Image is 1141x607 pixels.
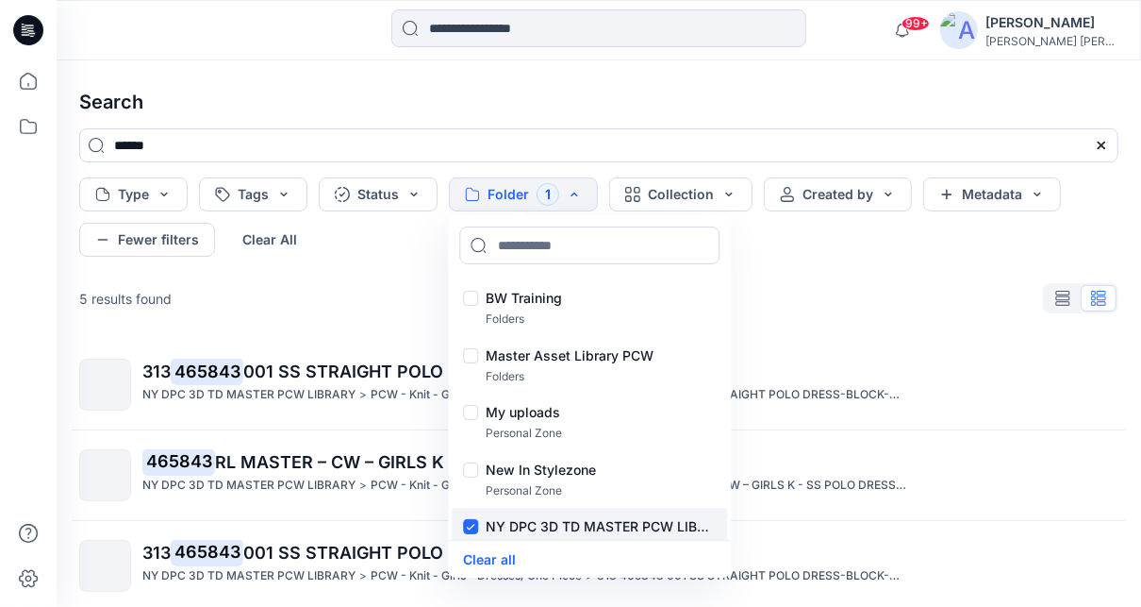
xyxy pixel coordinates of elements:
[142,362,171,381] span: 313
[371,566,582,586] p: PCW - Knit - Girls - Dresses/ One Piece
[142,566,356,586] p: NY DPC 3D TD MASTER PCW LIBRARY
[486,401,562,424] p: My uploads
[764,177,912,211] button: Created by
[486,310,524,329] p: Folders
[68,529,1130,603] a: 313465843001 SS STRAIGHT POLO DRESS-BLOCK-ALLSIZESNY DPC 3D TD MASTER PCW LIBRARY>PCW - Knit - Gi...
[359,476,367,496] p: >
[597,385,907,405] p: 313 465843 001 SS STRAIGHT POLO DRESS-BLOCK-ALLSIZES
[486,481,562,501] p: Personal Zone
[64,76,1133,128] h4: Search
[452,279,727,337] div: BW Training
[79,289,172,309] p: 5 results found
[319,177,438,211] button: Status
[371,476,582,496] p: PCW - Knit - Girls - Dresses/ One Piece
[609,177,752,211] button: Collection
[171,539,243,565] mark: 465843
[486,424,562,444] p: Personal Zone
[226,223,313,257] button: Clear All
[142,476,356,496] p: NY DPC 3D TD MASTER PCW LIBRARY
[486,367,524,387] p: Folders
[452,451,727,509] div: New In Stylezone
[79,223,215,257] button: Fewer filters
[940,11,978,49] img: avatar
[243,543,654,563] span: 001 SS STRAIGHT POLO DRESS-BLOCK-ALLSIZES
[597,476,907,496] p: 465843 RL MASTER – CW – GIRLS K - SS POLO DRESS – S-XL
[79,177,188,211] button: Type
[923,177,1061,211] button: Metadata
[449,177,598,211] button: Folder1
[985,34,1117,48] div: [PERSON_NAME] [PERSON_NAME]
[486,538,524,558] p: Folders
[171,358,243,384] mark: 465843
[452,394,727,451] div: My uploads
[243,362,654,381] span: 001 SS STRAIGHT POLO DRESS-BLOCK-ALLSIZES
[486,515,716,538] p: NY DPC 3D TD MASTER PCW LIBRARY
[142,543,171,563] span: 313
[371,385,582,405] p: PCW - Knit - Girls - Dresses/ One Piece
[142,385,356,405] p: NY DPC 3D TD MASTER PCW LIBRARY
[215,452,653,472] span: RL MASTER – CW – GIRLS K - SS POLO DRESS – S-XL
[452,337,727,395] div: Master Asset Library PCW
[199,177,307,211] button: Tags
[359,566,367,586] p: >
[359,385,367,405] p: >
[985,11,1117,34] div: [PERSON_NAME]
[486,287,562,310] p: BW Training
[901,16,930,31] span: 99+
[452,508,727,565] div: NY DPC 3D TD MASTER PCW LIBRARY
[142,448,215,475] mark: 465843
[486,459,596,481] p: New In Stylezone
[597,566,907,586] p: 313 465843 001 SS STRAIGHT POLO DRESS-BLOCK-ALLSIZES
[463,548,516,570] button: Clear all
[486,345,653,367] p: Master Asset Library PCW
[68,438,1130,513] a: 465843RL MASTER – CW – GIRLS K - SS POLO DRESS – S-XLNY DPC 3D TD MASTER PCW LIBRARY>PCW - Knit -...
[68,347,1130,422] a: 313465843001 SS STRAIGHT POLO DRESS-BLOCK-ALLSIZESNY DPC 3D TD MASTER PCW LIBRARY>PCW - Knit - Gi...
